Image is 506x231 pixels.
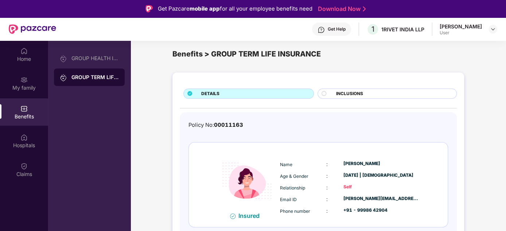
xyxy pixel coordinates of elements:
div: [DATE] | [DEMOGRAPHIC_DATA] [343,172,419,179]
div: GROUP TERM LIFE INSURANCE [71,74,119,81]
img: Logo [145,5,153,12]
div: Get Help [328,26,346,32]
span: : [326,208,328,214]
span: DETAILS [201,90,219,97]
img: svg+xml;base64,PHN2ZyBpZD0iSG9zcGl0YWxzIiB4bWxucz0iaHR0cDovL3d3dy53My5vcmcvMjAwMC9zdmciIHdpZHRoPS... [20,134,28,141]
div: 1RIVET INDIA LLP [381,26,424,33]
img: svg+xml;base64,PHN2ZyBpZD0iRHJvcGRvd24tMzJ4MzIiIHhtbG5zPSJodHRwOi8vd3d3LnczLm9yZy8yMDAwL3N2ZyIgd2... [490,26,496,32]
div: [PERSON_NAME] [343,160,419,167]
span: Email ID [280,197,297,202]
span: Age & Gender [280,173,308,179]
div: Self [343,184,419,191]
img: icon [216,150,278,212]
img: svg+xml;base64,PHN2ZyBpZD0iSGVscC0zMngzMiIgeG1sbnM9Imh0dHA6Ly93d3cudzMub3JnLzIwMDAvc3ZnIiB3aWR0aD... [318,26,325,34]
div: Get Pazcare for all your employee benefits need [158,4,312,13]
div: GROUP HEALTH INSURANCE [71,55,119,61]
img: Stroke [363,5,366,13]
div: [PERSON_NAME][EMAIL_ADDRESS][PERSON_NAME][DOMAIN_NAME] [343,195,419,202]
strong: mobile app [190,5,220,12]
img: svg+xml;base64,PHN2ZyBpZD0iSG9tZSIgeG1sbnM9Imh0dHA6Ly93d3cudzMub3JnLzIwMDAvc3ZnIiB3aWR0aD0iMjAiIG... [20,47,28,55]
img: New Pazcare Logo [9,24,56,34]
div: Benefits > GROUP TERM LIFE INSURANCE [172,48,464,60]
div: [PERSON_NAME] [440,23,482,30]
span: 00011163 [214,122,243,128]
div: User [440,30,482,36]
div: Insured [238,212,264,219]
img: svg+xml;base64,PHN2ZyBpZD0iQmVuZWZpdHMiIHhtbG5zPSJodHRwOi8vd3d3LnczLm9yZy8yMDAwL3N2ZyIgd2lkdGg9Ij... [20,105,28,112]
img: svg+xml;base64,PHN2ZyBpZD0iQ2xhaW0iIHhtbG5zPSJodHRwOi8vd3d3LnczLm9yZy8yMDAwL3N2ZyIgd2lkdGg9IjIwIi... [20,163,28,170]
span: Phone number [280,208,310,214]
span: 1 [371,25,374,34]
span: INCLUSIONS [336,90,363,97]
span: : [326,196,328,202]
img: svg+xml;base64,PHN2ZyB3aWR0aD0iMjAiIGhlaWdodD0iMjAiIHZpZXdCb3g9IjAgMCAyMCAyMCIgZmlsbD0ibm9uZSIgeG... [60,74,67,81]
span: Name [280,162,292,167]
span: Relationship [280,185,305,191]
div: +91 - 99986 42904 [343,207,419,214]
span: : [326,184,328,191]
img: svg+xml;base64,PHN2ZyB4bWxucz0iaHR0cDovL3d3dy53My5vcmcvMjAwMC9zdmciIHdpZHRoPSIxNiIgaGVpZ2h0PSIxNi... [230,214,236,219]
div: Policy No: [188,121,243,129]
img: svg+xml;base64,PHN2ZyB3aWR0aD0iMjAiIGhlaWdodD0iMjAiIHZpZXdCb3g9IjAgMCAyMCAyMCIgZmlsbD0ibm9uZSIgeG... [20,76,28,83]
a: Download Now [318,5,363,13]
span: : [326,173,328,179]
img: svg+xml;base64,PHN2ZyB3aWR0aD0iMjAiIGhlaWdodD0iMjAiIHZpZXdCb3g9IjAgMCAyMCAyMCIgZmlsbD0ibm9uZSIgeG... [60,55,67,62]
span: : [326,161,328,167]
